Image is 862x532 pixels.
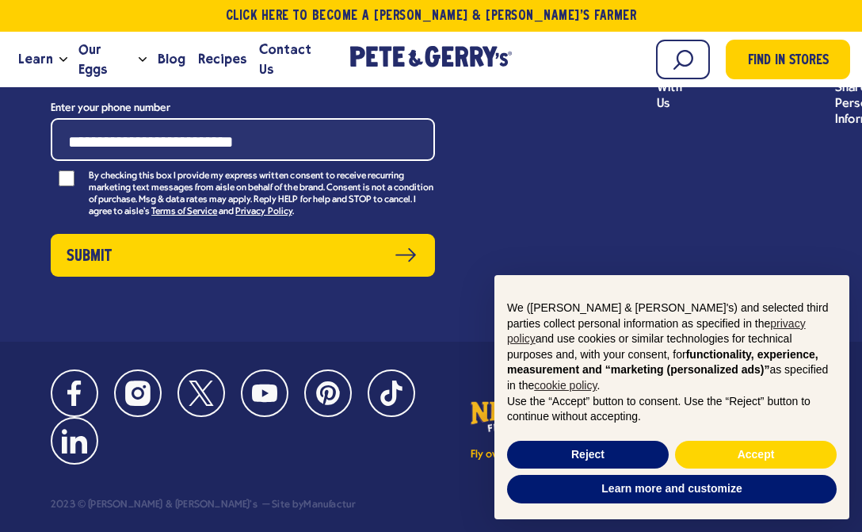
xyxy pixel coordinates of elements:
p: Use the “Accept” button to consent. Use the “Reject” button to continue without accepting. [507,394,837,425]
a: Learn [12,38,59,81]
a: Blog [151,38,192,81]
button: Open the dropdown menu for Our Eggs [139,57,147,63]
span: Our Eggs [78,40,132,79]
div: Site by [260,499,356,511]
button: Submit [51,234,435,277]
input: By checking this box I provide my express written consent to receive recurring marketing text mes... [51,170,82,186]
input: Search [656,40,710,79]
div: 2023 © [PERSON_NAME] & [PERSON_NAME]'s [51,499,257,511]
p: We ([PERSON_NAME] & [PERSON_NAME]'s) and selected third parties collect personal information as s... [507,300,837,394]
a: Our Eggs [72,38,139,81]
button: Accept [675,441,837,469]
p: Fly over to our sister site [464,450,574,472]
a: Contact Us [253,38,334,81]
span: Learn [18,49,53,69]
button: Open the dropdown menu for Learn [59,57,67,63]
a: Manufactur [303,499,356,511]
a: Fly over to our sister site [464,395,574,472]
a: Privacy Policy [235,207,292,218]
a: Terms of Service [151,207,217,218]
button: Reject [507,441,669,469]
span: Recipes [198,49,246,69]
span: Farm With Us [657,66,684,110]
a: Find in Stores [726,40,850,79]
span: Find in Stores [748,51,829,72]
a: cookie policy [534,379,597,392]
button: Learn more and customize [507,475,837,503]
a: Farm With Us [657,64,684,112]
label: Enter your phone number [51,98,435,118]
a: Recipes [192,38,253,81]
div: Notice [482,262,862,532]
p: By checking this box I provide my express written consent to receive recurring marketing text mes... [89,170,435,218]
span: Contact Us [259,40,328,79]
span: Blog [158,49,185,69]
